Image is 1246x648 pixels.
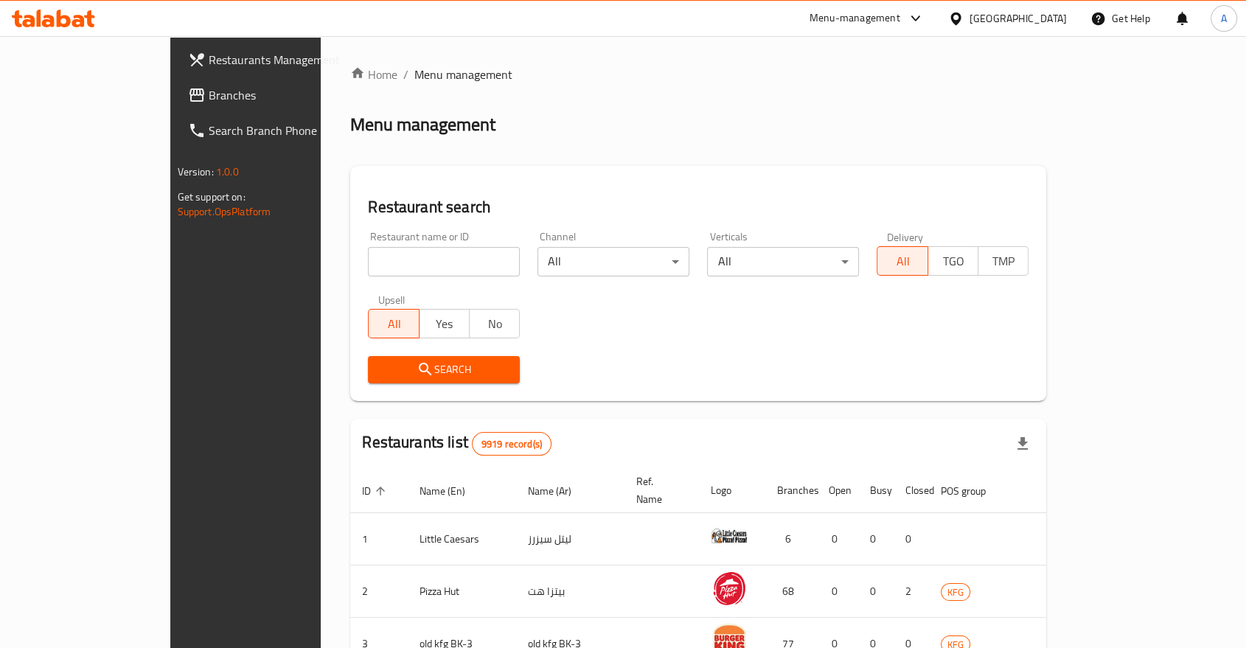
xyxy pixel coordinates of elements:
div: All [707,247,859,276]
span: Yes [425,313,464,335]
td: ليتل سيزرز [516,513,624,565]
th: Logo [699,468,765,513]
span: TGO [934,251,972,272]
span: All [375,313,413,335]
span: ID [362,482,390,500]
span: Menu management [414,66,512,83]
td: 6 [765,513,817,565]
td: بيتزا هت [516,565,624,618]
nav: breadcrumb [350,66,1046,83]
span: No [476,313,514,335]
td: 1 [350,513,408,565]
td: 0 [817,565,858,618]
img: Little Caesars [711,518,748,554]
td: 2 [350,565,408,618]
td: 68 [765,565,817,618]
td: Little Caesars [408,513,516,565]
span: KFG [942,584,970,601]
h2: Restaurant search [368,196,1029,218]
button: TGO [927,246,978,276]
span: 9919 record(s) [473,437,551,451]
td: 0 [858,565,894,618]
span: Restaurants Management [209,51,366,69]
button: TMP [978,246,1029,276]
label: Upsell [378,294,406,304]
h2: Menu management [350,113,495,136]
a: Branches [176,77,378,113]
th: Branches [765,468,817,513]
li: / [403,66,408,83]
td: 0 [858,513,894,565]
td: 0 [894,513,929,565]
div: All [537,247,689,276]
span: Search [380,360,508,379]
div: Menu-management [810,10,900,27]
div: Export file [1005,426,1040,461]
td: 0 [817,513,858,565]
span: A [1221,10,1227,27]
button: All [368,309,419,338]
span: 1.0.0 [216,162,239,181]
a: Support.OpsPlatform [178,202,271,221]
input: Search for restaurant name or ID.. [368,247,520,276]
img: Pizza Hut [711,570,748,607]
label: Delivery [887,231,924,242]
button: Search [368,356,520,383]
button: Yes [419,309,470,338]
span: Search Branch Phone [209,122,366,139]
th: Busy [858,468,894,513]
div: Total records count [472,432,551,456]
th: Open [817,468,858,513]
th: Closed [894,468,929,513]
span: Name (Ar) [528,482,591,500]
span: Get support on: [178,187,246,206]
span: POS group [941,482,1005,500]
span: TMP [984,251,1023,272]
a: Restaurants Management [176,42,378,77]
span: Branches [209,86,366,104]
button: All [877,246,927,276]
span: Name (En) [420,482,484,500]
td: Pizza Hut [408,565,516,618]
a: Search Branch Phone [176,113,378,148]
td: 2 [894,565,929,618]
span: Ref. Name [636,473,681,508]
div: [GEOGRAPHIC_DATA] [970,10,1067,27]
span: Version: [178,162,214,181]
button: No [469,309,520,338]
span: All [883,251,922,272]
h2: Restaurants list [362,431,551,456]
